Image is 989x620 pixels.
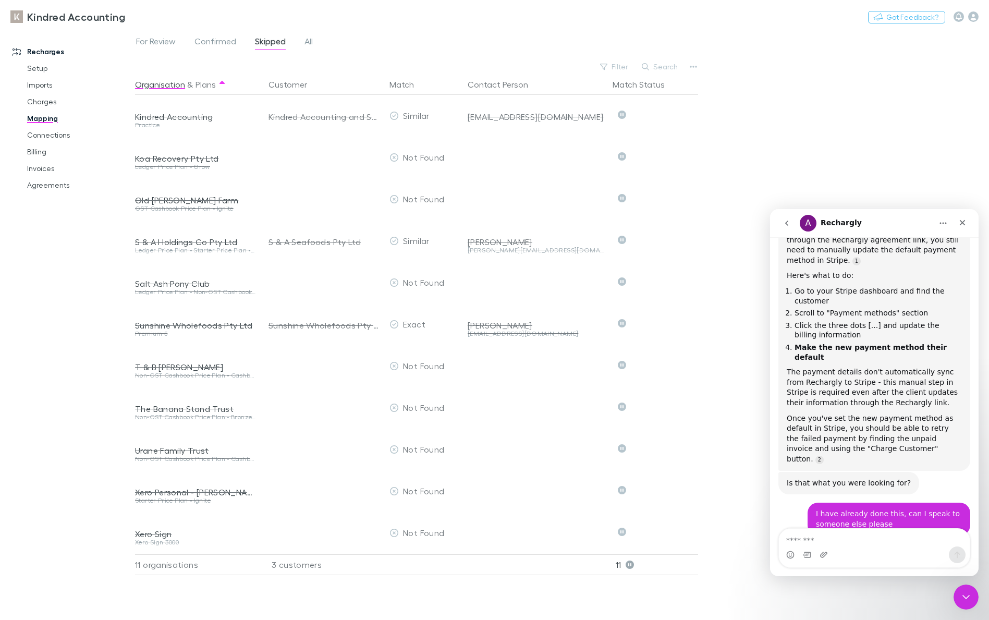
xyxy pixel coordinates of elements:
div: 11 organisations [135,554,260,575]
div: [EMAIL_ADDRESS][DOMAIN_NAME] [468,112,604,122]
div: T & B [PERSON_NAME] [135,362,256,372]
a: Charges [17,93,133,110]
h3: Kindred Accounting [27,10,125,23]
button: Match [389,74,426,95]
button: Got Feedback? [868,11,945,23]
iframe: Intercom live chat [770,209,979,576]
div: Practice [135,122,256,128]
iframe: Intercom live chat [954,585,979,610]
a: Kindred Accounting [4,4,131,29]
div: 3 customers [260,554,385,575]
div: Sunshine Wholefoods Pty Ltd [135,320,256,331]
button: Match Status [613,74,677,95]
span: Not Found [403,403,444,412]
div: Old [PERSON_NAME] Farm [135,195,256,205]
svg: Skipped [618,277,626,286]
div: Non-GST Cashbook Price Plan • Cashbook (Non-GST) Price Plan [135,372,256,379]
span: Not Found [403,152,444,162]
span: Not Found [403,277,444,287]
a: Recharges [2,43,133,60]
span: Confirmed [194,36,236,50]
div: S & A Seafoods Pty Ltd [268,221,381,263]
div: The Banana Stand Trust [135,404,256,414]
div: S & A Holdings Co Pty Ltd [135,237,256,247]
span: Not Found [403,194,444,204]
svg: Skipped [618,236,626,244]
button: Contact Person [468,74,541,95]
svg: Skipped [618,486,626,494]
div: Ledger Price Plan • Non-GST Cashbook Price Plan • Ignite • Cashbook (Non-GST) Price Plan [135,289,256,295]
svg: Skipped [618,111,626,119]
div: GST Cashbook Price Plan • Ignite [135,205,256,212]
span: Not Found [403,528,444,538]
div: [PERSON_NAME][EMAIL_ADDRESS][DOMAIN_NAME] [468,247,604,253]
button: Organisation [135,74,185,95]
a: Invoices [17,160,133,177]
div: Xero Personal - [PERSON_NAME] & [PERSON_NAME] [135,487,256,497]
span: Similar [403,236,430,246]
button: Customer [268,74,320,95]
div: Salt Ash Pony Club [135,278,256,289]
div: Xero Sign 3000 [135,539,256,545]
a: Agreements [17,177,133,193]
span: Similar [403,111,430,120]
div: Kindred Accounting [135,112,256,122]
span: Exact [403,319,425,329]
span: Not Found [403,361,444,371]
svg: Skipped [618,194,626,202]
span: For Review [136,36,176,50]
div: [PERSON_NAME] [468,237,604,247]
a: Billing [17,143,133,160]
div: Non-GST Cashbook Price Plan • Cashbook (Non-GST) Price Plan [135,456,256,462]
div: [EMAIL_ADDRESS][DOMAIN_NAME] [468,331,604,337]
img: Kindred Accounting's Logo [10,10,23,23]
div: Urane Family Trust [135,445,256,456]
svg: Skipped [618,403,626,411]
div: Koa Recovery Pty Ltd [135,153,256,164]
button: Plans [196,74,216,95]
svg: Skipped [618,528,626,536]
div: Premium 5 [135,331,256,337]
a: Mapping [17,110,133,127]
a: Imports [17,77,133,93]
div: Ledger Price Plan • Starter Price Plan • Ignite [135,247,256,253]
svg: Skipped [618,152,626,161]
div: Sunshine Wholefoods Pty Ltd [268,305,381,346]
span: Not Found [403,444,444,454]
div: Non-GST Cashbook Price Plan • Bronze • Cashbook (Non-GST) Price Plan [135,414,256,420]
p: 11 [616,555,698,575]
a: Connections [17,127,133,143]
span: All [304,36,313,50]
div: Kindred Accounting and Sprout Advice [268,96,381,138]
a: Setup [17,60,133,77]
button: Search [637,60,684,73]
button: Filter [595,60,634,73]
svg: Skipped [618,444,626,453]
span: Not Found [403,486,444,496]
div: & [135,74,256,95]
